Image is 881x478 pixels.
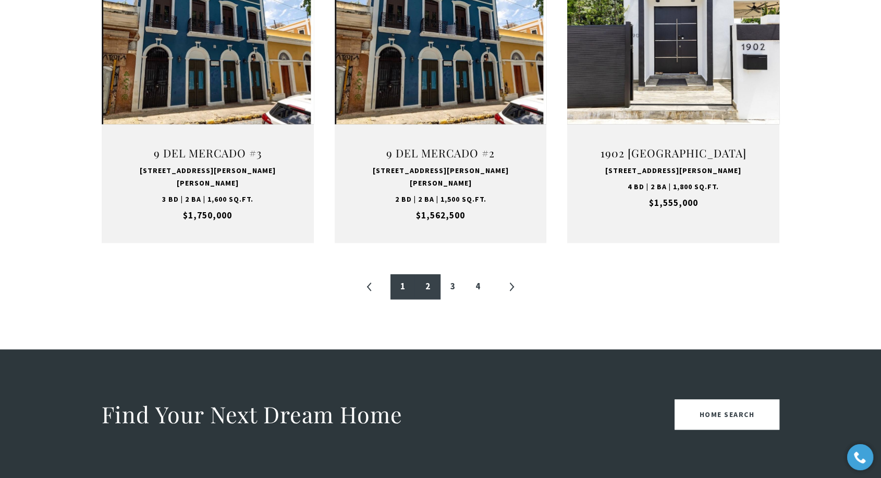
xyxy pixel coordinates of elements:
[499,274,524,299] a: »
[357,274,382,299] a: «
[675,399,780,430] a: Home Search
[357,274,382,299] li: Previous page
[390,274,415,299] a: 1
[415,274,440,299] a: 2
[440,274,466,299] a: 3
[466,274,491,299] a: 4
[499,274,524,299] li: Next page
[102,400,402,429] h2: Find Your Next Dream Home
